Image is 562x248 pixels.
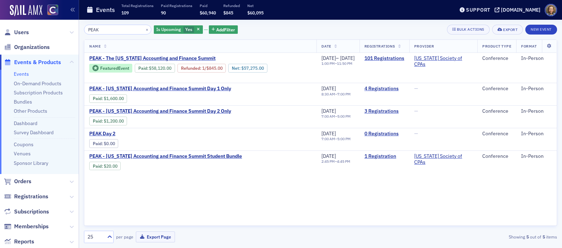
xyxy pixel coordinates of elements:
[96,6,115,14] h1: Events
[482,108,511,114] div: Conference
[525,25,557,35] button: New Event
[116,234,133,240] label: per page
[321,159,350,164] div: –
[93,163,102,169] a: Paid
[337,114,351,119] time: 5:00 PM
[4,193,48,200] a: Registrations
[100,66,129,70] div: Featured Event
[247,10,264,15] span: $60,095
[321,44,331,49] span: Date
[414,130,418,137] span: —
[89,153,242,160] a: PEAK - [US_STATE] Accounting and Finance Summit Student Bundle
[482,55,511,62] div: Conference
[104,163,117,169] span: $20.00
[482,44,511,49] span: Product Type
[136,231,175,242] button: Export Page
[89,117,127,125] div: Paid: 7 - $120000
[337,61,352,66] time: 11:50 PM
[89,131,208,137] a: PEAK Day 2
[181,66,202,71] span: :
[232,66,241,71] span: Net :
[177,64,226,72] div: Refunded: 149 - $5812000
[181,66,200,71] a: Refunded
[14,120,37,126] a: Dashboard
[93,163,104,169] span: :
[321,153,336,159] span: [DATE]
[161,3,192,8] p: Paid Registrations
[87,233,103,241] div: 25
[14,129,54,136] a: Survey Dashboard
[4,178,31,185] a: Orders
[364,86,404,92] a: 4 Registrations
[4,238,34,246] a: Reports
[482,131,511,137] div: Conference
[104,141,115,146] span: $0.00
[14,58,61,66] span: Events & Products
[321,159,335,164] time: 2:45 PM
[10,5,42,16] img: SailAMX
[321,92,351,97] div: –
[321,130,336,137] span: [DATE]
[14,89,63,96] a: Subscription Products
[364,131,404,137] a: 0 Registrations
[457,27,484,31] div: Bulk Actions
[135,64,175,72] div: Paid: 149 - $5812000
[223,10,233,15] span: $845
[93,141,104,146] span: :
[321,114,335,119] time: 7:00 AM
[89,94,127,103] div: Paid: 9 - $160000
[321,55,355,62] div: –
[206,66,223,71] span: $845.00
[14,29,29,36] span: Users
[89,64,132,73] div: Featured Event
[404,234,557,240] div: Showing out of items
[4,29,29,36] a: Users
[340,55,355,61] span: [DATE]
[14,150,31,157] a: Venues
[501,7,540,13] div: [DOMAIN_NAME]
[200,3,216,8] p: Paid
[144,26,150,32] button: ×
[321,137,351,141] div: –
[228,64,267,72] div: Net: $5727500
[492,25,523,35] button: Export
[337,159,350,164] time: 4:45 PM
[121,10,129,15] span: 109
[521,86,552,92] div: In-Person
[93,96,104,101] span: :
[321,114,351,119] div: –
[495,7,543,12] button: [DOMAIN_NAME]
[14,80,61,87] a: On-Demand Products
[216,26,235,33] span: Add Filter
[138,66,147,71] a: Paid
[93,96,102,101] a: Paid
[89,108,231,114] a: PEAK - [US_STATE] Accounting and Finance Summit Day 2 Only
[89,55,312,62] a: PEAK - The [US_STATE] Accounting and Finance Summit
[521,131,552,137] div: In-Person
[414,108,418,114] span: —
[364,153,404,160] a: 1 Registration
[156,26,181,32] span: Is Upcoming
[104,118,124,124] span: $1,200.00
[185,26,192,32] span: Yes
[541,234,546,240] strong: 5
[321,92,335,97] time: 8:30 AM
[14,193,48,200] span: Registrations
[4,208,49,216] a: Subscriptions
[14,208,49,216] span: Subscriptions
[321,85,336,92] span: [DATE]
[93,118,102,124] a: Paid
[247,3,264,8] p: Net
[321,108,336,114] span: [DATE]
[89,162,121,170] div: Paid: 2 - $2000
[521,55,552,62] div: In-Person
[89,86,231,92] span: PEAK - Colorado Accounting and Finance Summit Day 1 Only
[447,25,490,35] button: Bulk Actions
[121,3,153,8] p: Total Registrations
[89,153,242,160] span: PEAK - Colorado Accounting and Finance Summit Student Bundle
[149,66,171,71] span: $58,120.00
[89,44,101,49] span: Name
[482,86,511,92] div: Conference
[14,71,29,77] a: Events
[14,141,34,148] a: Coupons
